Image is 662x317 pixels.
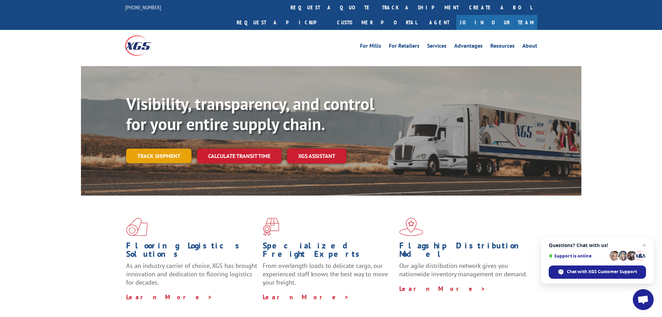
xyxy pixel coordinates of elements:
a: For Mills [360,43,381,51]
span: As an industry carrier of choice, XGS has brought innovation and dedication to flooring logistics... [126,262,257,286]
a: For Retailers [389,43,419,51]
a: Track shipment [126,149,191,163]
span: Close chat [640,241,648,249]
span: Support is online [549,253,607,259]
a: Learn More > [126,293,213,301]
a: Learn More > [399,285,486,293]
h1: Flooring Logistics Solutions [126,241,258,262]
h1: Specialized Freight Experts [263,241,394,262]
a: Agent [422,15,456,30]
p: From overlength loads to delicate cargo, our experienced staff knows the best way to move your fr... [263,262,394,293]
a: Request a pickup [231,15,332,30]
span: Chat with XGS Customer Support [567,269,637,275]
a: Advantages [454,43,483,51]
img: xgs-icon-total-supply-chain-intelligence-red [126,218,148,236]
h1: Flagship Distribution Model [399,241,531,262]
a: Services [427,43,447,51]
img: xgs-icon-focused-on-flooring-red [263,218,279,236]
a: About [522,43,537,51]
span: Questions? Chat with us! [549,243,646,248]
a: Customer Portal [332,15,422,30]
a: [PHONE_NUMBER] [125,4,161,11]
img: xgs-icon-flagship-distribution-model-red [399,218,423,236]
a: Resources [490,43,515,51]
a: Join Our Team [456,15,537,30]
a: Learn More > [263,293,349,301]
div: Chat with XGS Customer Support [549,266,646,279]
b: Visibility, transparency, and control for your entire supply chain. [126,93,374,135]
span: Our agile distribution network gives you nationwide inventory management on demand. [399,262,527,278]
div: Open chat [633,289,654,310]
a: XGS ASSISTANT [287,149,346,164]
a: Calculate transit time [197,149,281,164]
